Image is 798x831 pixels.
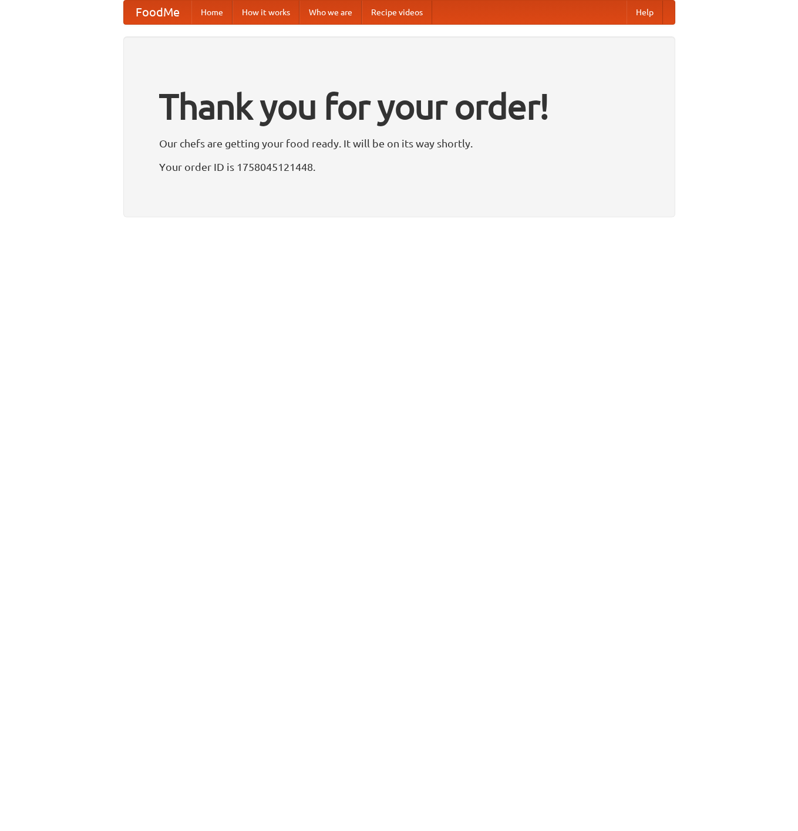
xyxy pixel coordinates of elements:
a: Home [191,1,233,24]
a: How it works [233,1,299,24]
a: Recipe videos [362,1,432,24]
a: Who we are [299,1,362,24]
a: FoodMe [124,1,191,24]
p: Our chefs are getting your food ready. It will be on its way shortly. [159,134,639,152]
p: Your order ID is 1758045121448. [159,158,639,176]
h1: Thank you for your order! [159,78,639,134]
a: Help [627,1,663,24]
